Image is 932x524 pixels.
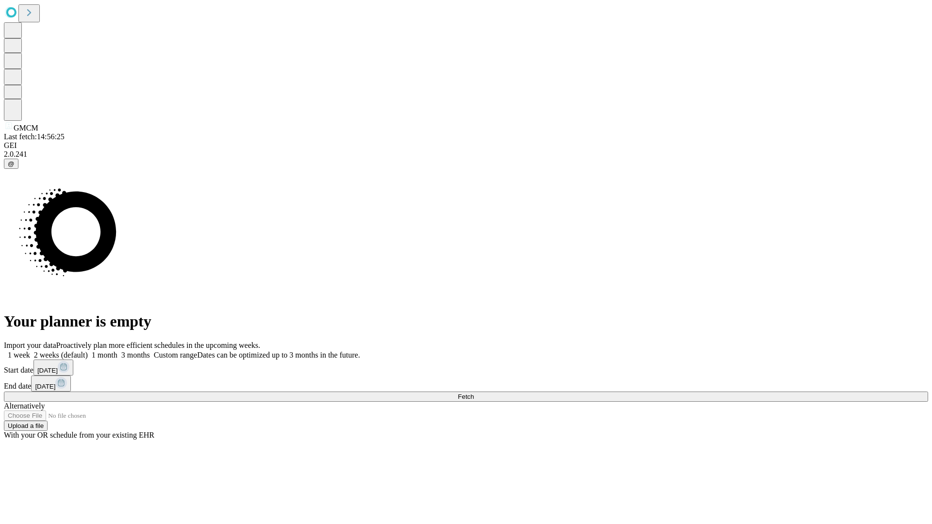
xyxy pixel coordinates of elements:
[33,360,73,376] button: [DATE]
[4,312,928,330] h1: Your planner is empty
[4,376,928,392] div: End date
[4,150,928,159] div: 2.0.241
[14,124,38,132] span: GMCM
[4,431,154,439] span: With your OR schedule from your existing EHR
[35,383,55,390] span: [DATE]
[37,367,58,374] span: [DATE]
[4,360,928,376] div: Start date
[458,393,474,400] span: Fetch
[8,160,15,167] span: @
[34,351,88,359] span: 2 weeks (default)
[31,376,71,392] button: [DATE]
[4,341,56,349] span: Import your data
[56,341,260,349] span: Proactively plan more efficient schedules in the upcoming weeks.
[197,351,360,359] span: Dates can be optimized up to 3 months in the future.
[154,351,197,359] span: Custom range
[4,421,48,431] button: Upload a file
[8,351,30,359] span: 1 week
[4,392,928,402] button: Fetch
[92,351,117,359] span: 1 month
[121,351,150,359] span: 3 months
[4,402,45,410] span: Alternatively
[4,141,928,150] div: GEI
[4,159,18,169] button: @
[4,132,65,141] span: Last fetch: 14:56:25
